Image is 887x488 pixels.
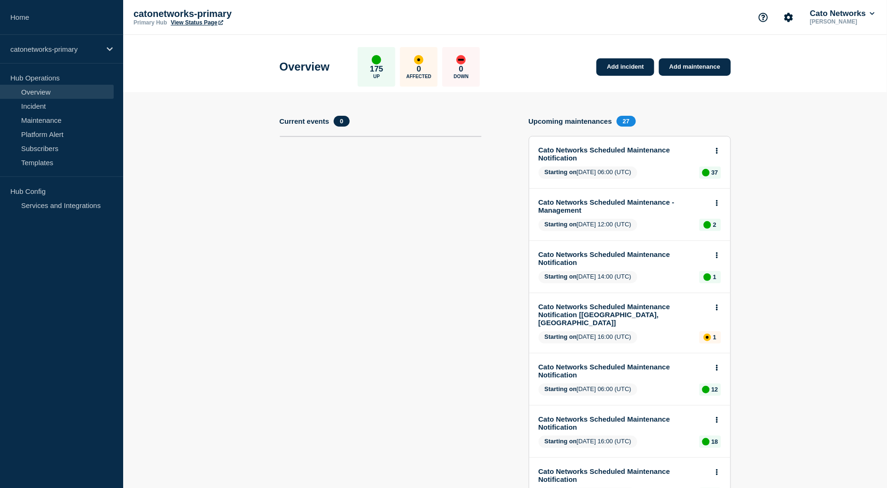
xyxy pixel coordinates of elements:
p: 18 [712,438,718,445]
p: 2 [713,221,716,228]
div: up [704,273,711,281]
a: Add maintenance [659,58,730,76]
span: Starting on [545,333,577,340]
button: Cato Networks [808,9,877,18]
span: Starting on [545,168,577,176]
div: up [702,169,710,176]
a: View Status Page [171,19,223,26]
a: Cato Networks Scheduled Maintenance - Management [539,198,708,214]
span: [DATE] 06:00 (UTC) [539,167,638,179]
div: up [702,438,710,446]
p: Down [454,74,469,79]
p: Affected [407,74,432,79]
span: [DATE] 12:00 (UTC) [539,219,638,231]
span: Starting on [545,438,577,445]
p: 0 [459,64,463,74]
p: 1 [713,273,716,280]
span: 27 [617,116,636,127]
div: up [704,221,711,229]
p: Primary Hub [133,19,167,26]
span: [DATE] 16:00 (UTC) [539,331,638,344]
div: affected [414,55,424,64]
h4: Current events [280,117,330,125]
span: [DATE] 06:00 (UTC) [539,384,638,396]
span: [DATE] 14:00 (UTC) [539,271,638,283]
span: Starting on [545,273,577,280]
p: 37 [712,169,718,176]
p: 175 [370,64,383,74]
div: down [456,55,466,64]
h1: Overview [280,60,330,73]
span: Starting on [545,385,577,392]
a: Add incident [597,58,654,76]
p: 1 [713,334,716,341]
span: 0 [334,116,349,127]
button: Account settings [779,8,799,27]
a: Cato Networks Scheduled Maintenance Notification [[GEOGRAPHIC_DATA], [GEOGRAPHIC_DATA]] [539,303,708,327]
p: catonetworks-primary [10,45,101,53]
div: up [372,55,381,64]
a: Cato Networks Scheduled Maintenance Notification [539,467,708,483]
p: catonetworks-primary [133,8,322,19]
button: Support [754,8,773,27]
p: 12 [712,386,718,393]
h4: Upcoming maintenances [529,117,612,125]
p: [PERSON_NAME] [808,18,877,25]
a: Cato Networks Scheduled Maintenance Notification [539,250,708,266]
div: affected [704,334,711,341]
div: up [702,386,710,393]
a: Cato Networks Scheduled Maintenance Notification [539,146,708,162]
span: [DATE] 16:00 (UTC) [539,436,638,448]
a: Cato Networks Scheduled Maintenance Notification [539,415,708,431]
a: Cato Networks Scheduled Maintenance Notification [539,363,708,379]
p: 0 [417,64,421,74]
p: Up [373,74,380,79]
span: Starting on [545,221,577,228]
